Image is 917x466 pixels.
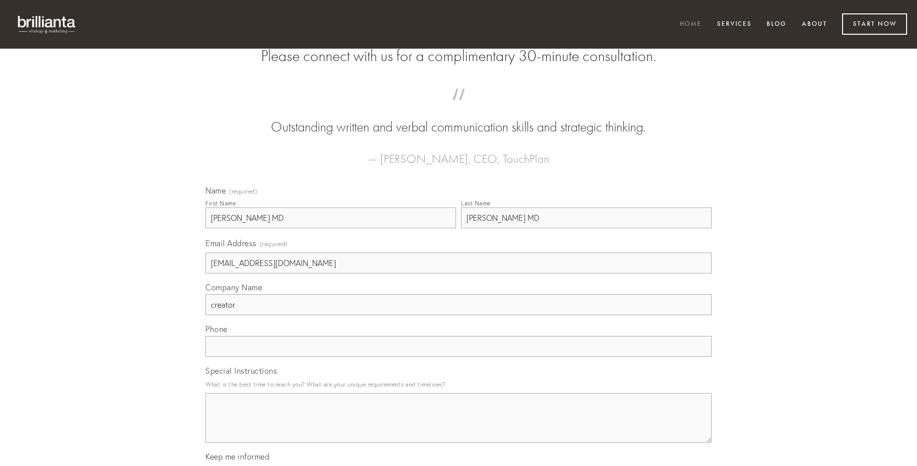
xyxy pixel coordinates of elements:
[205,366,277,376] span: Special Instructions
[205,200,236,207] div: First Name
[673,16,708,33] a: Home
[205,186,226,196] span: Name
[205,238,257,248] span: Email Address
[842,13,907,35] a: Start Now
[10,10,84,39] img: brillianta - research, strategy, marketing
[795,16,834,33] a: About
[205,324,228,334] span: Phone
[711,16,758,33] a: Services
[205,378,712,391] p: What is the best time to reach you? What are your unique requirements and timelines?
[260,237,288,251] span: (required)
[221,98,696,137] blockquote: Outstanding written and verbal communication skills and strategic thinking.
[205,282,262,292] span: Company Name
[205,47,712,66] h2: Please connect with us for a complimentary 30-minute consultation.
[221,137,696,169] figcaption: — [PERSON_NAME], CEO, TouchPlan
[205,452,269,462] span: Keep me informed
[229,189,257,195] span: (required)
[461,200,491,207] div: Last Name
[760,16,793,33] a: Blog
[221,98,696,118] span: “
